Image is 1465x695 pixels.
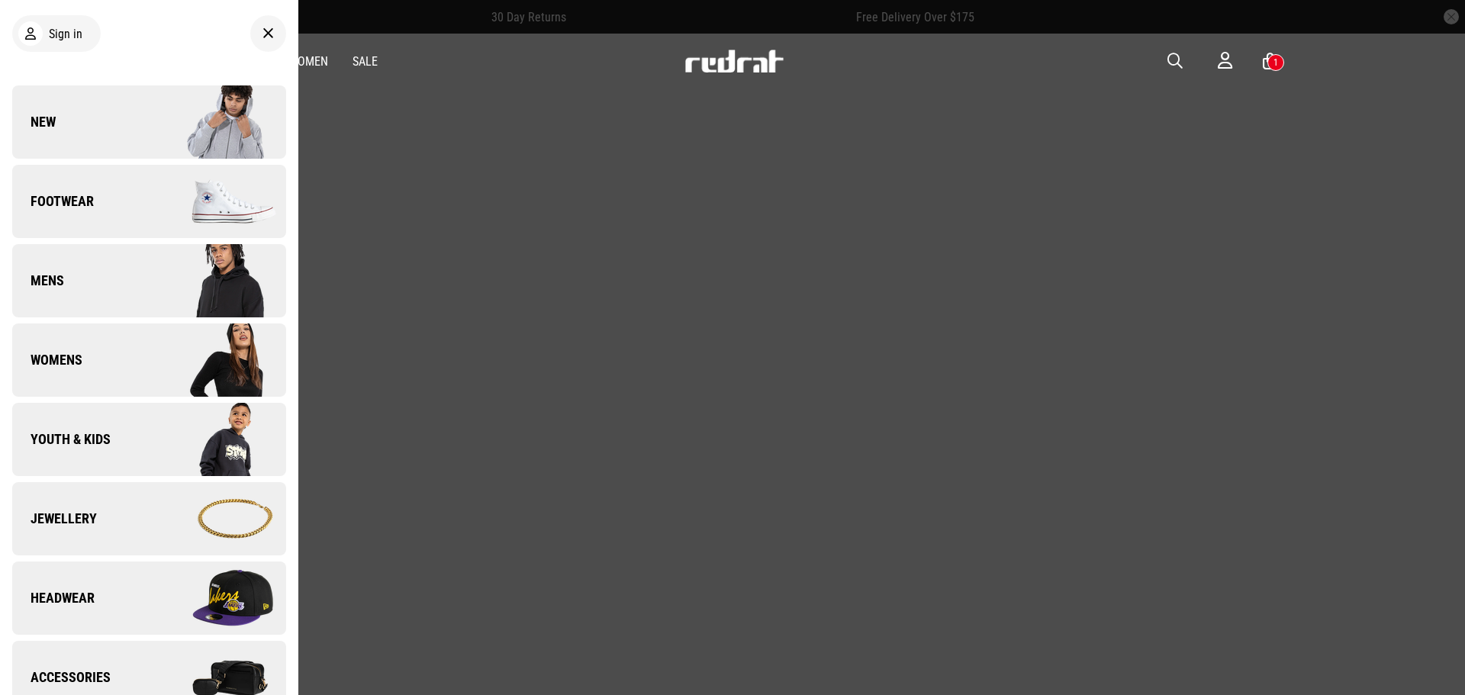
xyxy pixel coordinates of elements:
span: Sign in [49,27,82,41]
button: Open LiveChat chat widget [12,6,58,52]
div: 1 [1273,57,1278,68]
span: Headwear [12,589,95,607]
span: Youth & Kids [12,430,111,449]
a: Headwear Company [12,561,286,635]
a: 1 [1263,53,1277,69]
img: Company [149,84,285,160]
img: Company [149,481,285,557]
a: Women [288,54,328,69]
a: Jewellery Company [12,482,286,555]
a: Youth & Kids Company [12,403,286,476]
a: Mens Company [12,244,286,317]
img: Company [149,560,285,636]
img: Company [149,243,285,319]
a: Footwear Company [12,165,286,238]
a: New Company [12,85,286,159]
img: Redrat logo [684,50,784,72]
span: Jewellery [12,510,97,528]
span: Mens [12,272,64,290]
a: Sale [353,54,378,69]
span: Womens [12,351,82,369]
img: Company [149,322,285,398]
img: Company [149,163,285,240]
img: Company [149,401,285,478]
span: Accessories [12,668,111,687]
a: Womens Company [12,323,286,397]
span: New [12,113,56,131]
span: Footwear [12,192,94,211]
